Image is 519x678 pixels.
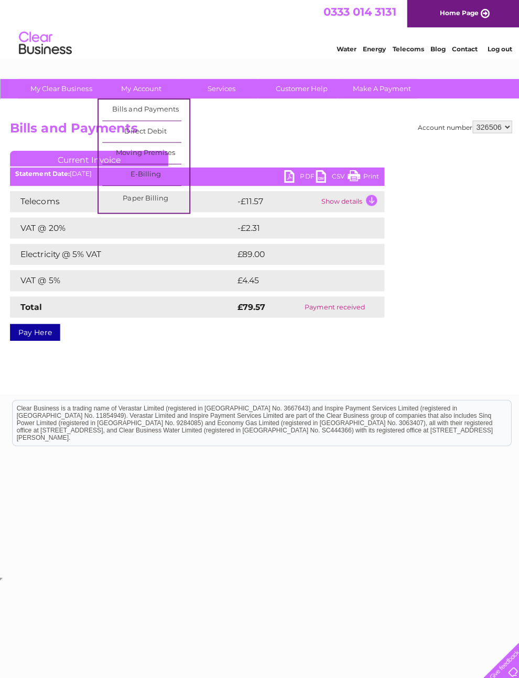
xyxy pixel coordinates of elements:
[233,242,362,263] td: £89.00
[102,120,188,141] a: Direct Debit
[102,99,188,120] a: Bills and Payments
[345,169,377,184] a: Print
[236,300,264,310] strong: £79.57
[334,45,354,52] a: Water
[233,269,358,290] td: £4.45
[10,169,382,176] div: [DATE]
[102,187,188,208] a: Paper Billing
[321,5,394,18] a: 0333 014 3131
[18,27,72,59] img: logo.png
[10,120,509,140] h2: Bills and Payments
[10,216,233,237] td: VAT @ 20%
[449,45,475,52] a: Contact
[284,295,382,316] td: Payment received
[10,150,167,165] a: Current Invoice
[428,45,443,52] a: Blog
[415,120,509,132] div: Account number
[20,300,42,310] strong: Total
[484,45,509,52] a: Log out
[102,142,188,163] a: Moving Premises
[390,45,421,52] a: Telecoms
[10,269,233,290] td: VAT @ 5%
[233,190,317,211] td: -£11.57
[102,163,188,184] a: E-Billing
[10,322,60,339] a: Pay Here
[10,242,233,263] td: Electricity @ 5% VAT
[10,190,233,211] td: Telecoms
[13,6,508,51] div: Clear Business is a trading name of Verastar Limited (registered in [GEOGRAPHIC_DATA] No. 3667643...
[177,79,264,98] a: Services
[283,169,314,184] a: PDF
[18,79,104,98] a: My Clear Business
[257,79,343,98] a: Customer Help
[233,216,359,237] td: -£2.31
[317,190,382,211] td: Show details
[15,169,69,176] b: Statement Date:
[314,169,345,184] a: CSV
[98,79,184,98] a: My Account
[337,79,423,98] a: Make A Payment
[361,45,384,52] a: Energy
